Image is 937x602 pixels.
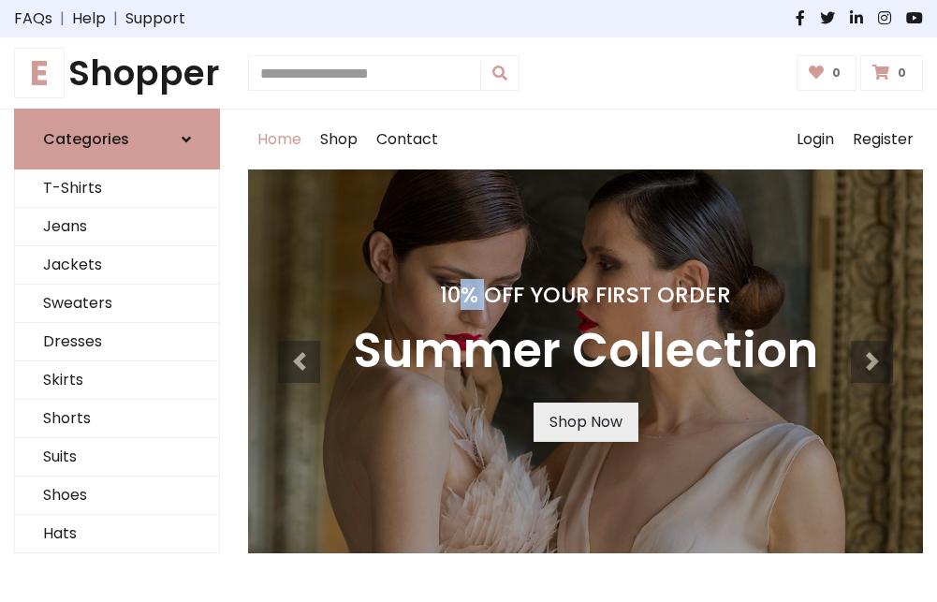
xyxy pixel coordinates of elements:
a: Sweaters [15,285,219,323]
span: E [14,48,65,98]
a: 0 [797,55,857,91]
a: Login [787,110,843,169]
a: FAQs [14,7,52,30]
a: Skirts [15,361,219,400]
a: Shoes [15,477,219,515]
h3: Summer Collection [353,323,818,380]
span: 0 [827,65,845,81]
a: EShopper [14,52,220,94]
a: T-Shirts [15,169,219,208]
a: Home [248,110,311,169]
a: Jackets [15,246,219,285]
span: | [106,7,125,30]
span: 0 [893,65,911,81]
a: Support [125,7,185,30]
a: Dresses [15,323,219,361]
a: Shop Now [534,403,638,442]
h4: 10% Off Your First Order [353,282,818,308]
a: Shop [311,110,367,169]
a: Suits [15,438,219,477]
h1: Shopper [14,52,220,94]
h6: Categories [43,130,129,148]
span: | [52,7,72,30]
a: Categories [14,109,220,169]
a: Shorts [15,400,219,438]
a: Register [843,110,923,169]
a: 0 [860,55,923,91]
a: Jeans [15,208,219,246]
a: Help [72,7,106,30]
a: Hats [15,515,219,553]
a: Contact [367,110,447,169]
